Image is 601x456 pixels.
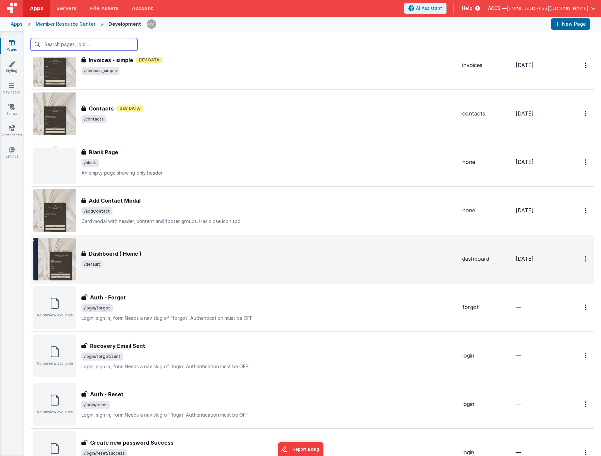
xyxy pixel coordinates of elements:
span: [DATE] [516,110,534,117]
span: /blank [81,159,99,167]
span: [DATE] [516,255,534,262]
button: Options [581,155,592,169]
span: [DATE] [516,62,534,68]
button: New Page [551,18,590,30]
div: login [462,400,510,408]
span: Dev Data [136,57,163,63]
button: AI Assistant [404,3,446,14]
h3: Invoices - simple [89,56,133,64]
img: 1e10b08f9103151d1000344c2f9be56b [147,19,156,29]
button: Options [581,252,592,266]
span: File Assets [90,5,119,12]
input: Search pages, id's ... [31,38,137,51]
p: Login, sign in, form Needs a nav slug of `login` Authentication must be OFF [81,363,457,370]
div: forgot [462,303,510,311]
span: [DATE] [516,207,534,214]
button: Options [581,107,592,121]
p: An empty page showing only header [81,170,457,176]
span: /default [81,260,103,268]
div: contacts [462,110,510,118]
h3: Recovery Email Sent [90,342,145,350]
span: [DATE] [516,159,534,165]
span: ACCS — [488,5,507,12]
span: [EMAIL_ADDRESS][DOMAIN_NAME] [507,5,588,12]
span: /addContact [81,207,112,215]
button: Options [581,397,592,411]
div: none [462,207,510,214]
button: Options [581,58,592,72]
span: /login/reset [81,401,110,409]
p: Card modal with header, content and footer groups. Has close icon too [81,218,457,225]
h3: Create new password Success [90,439,174,447]
span: — [516,449,521,456]
span: /invoices_simple [81,67,119,75]
h3: Blank Page [89,148,118,156]
span: — [516,401,521,407]
div: invoices [462,61,510,69]
button: ACCS — [EMAIL_ADDRESS][DOMAIN_NAME] [488,5,596,12]
span: /login/forgot [81,304,113,312]
h3: Dashboard ( Home ) [89,250,141,258]
h3: Auth - Reset [90,390,123,398]
div: Development [108,21,141,27]
button: Options [581,204,592,217]
p: Login, sign in, form Needs a nav slug of `forgot` Authentication must be OFF [81,315,457,321]
button: Options [581,349,592,363]
span: Servers [56,5,76,12]
div: Apps [11,21,23,27]
h3: Contacts [89,104,114,112]
button: Options [581,300,592,314]
span: — [516,352,521,359]
span: /login/forgot/sent [81,353,123,361]
span: — [516,304,521,310]
iframe: Marker.io feedback button [278,442,323,456]
span: Apps [30,5,43,12]
h3: Add Contact Modal [89,197,140,205]
div: none [462,158,510,166]
div: Member Resource Center [36,21,95,27]
div: login [462,352,510,360]
span: AI Assistant [416,5,442,12]
span: Dev Data [116,105,143,111]
span: /contacts [81,115,106,123]
p: Login, sign in, form Needs a nav slug of `login` Authentication must be OFF [81,412,457,418]
div: dashboard [462,255,510,263]
span: Help [462,5,473,12]
h3: Auth - Forgot [90,293,126,301]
